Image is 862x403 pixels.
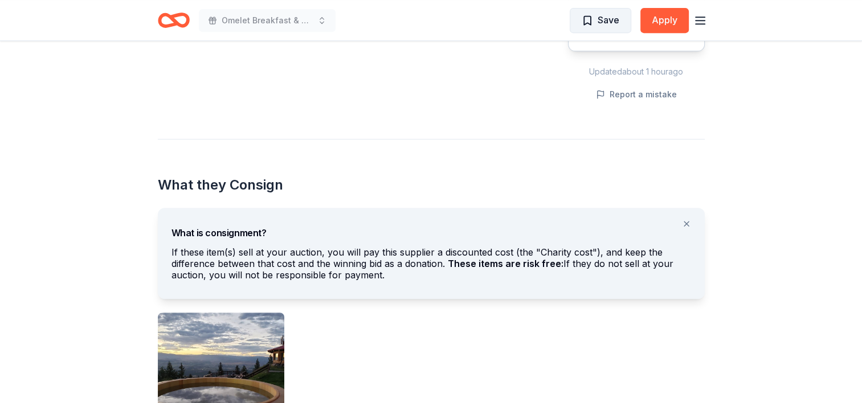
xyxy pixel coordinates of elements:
[199,9,336,32] button: Omelet Breakfast & Silent Auction Fundraiser
[598,13,619,27] span: Save
[222,14,313,27] span: Omelet Breakfast & Silent Auction Fundraiser
[640,8,689,33] button: Apply
[568,65,705,79] div: Updated about 1 hour ago
[158,7,190,34] a: Home
[171,246,691,285] div: If these item(s) sell at your auction, you will pay this supplier a discounted cost (the "Charity...
[570,8,631,33] button: Save
[596,88,677,101] button: Report a mistake
[158,176,705,194] h2: What they Consign
[171,217,691,240] div: What is consignment?
[448,258,563,269] span: These items are risk free:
